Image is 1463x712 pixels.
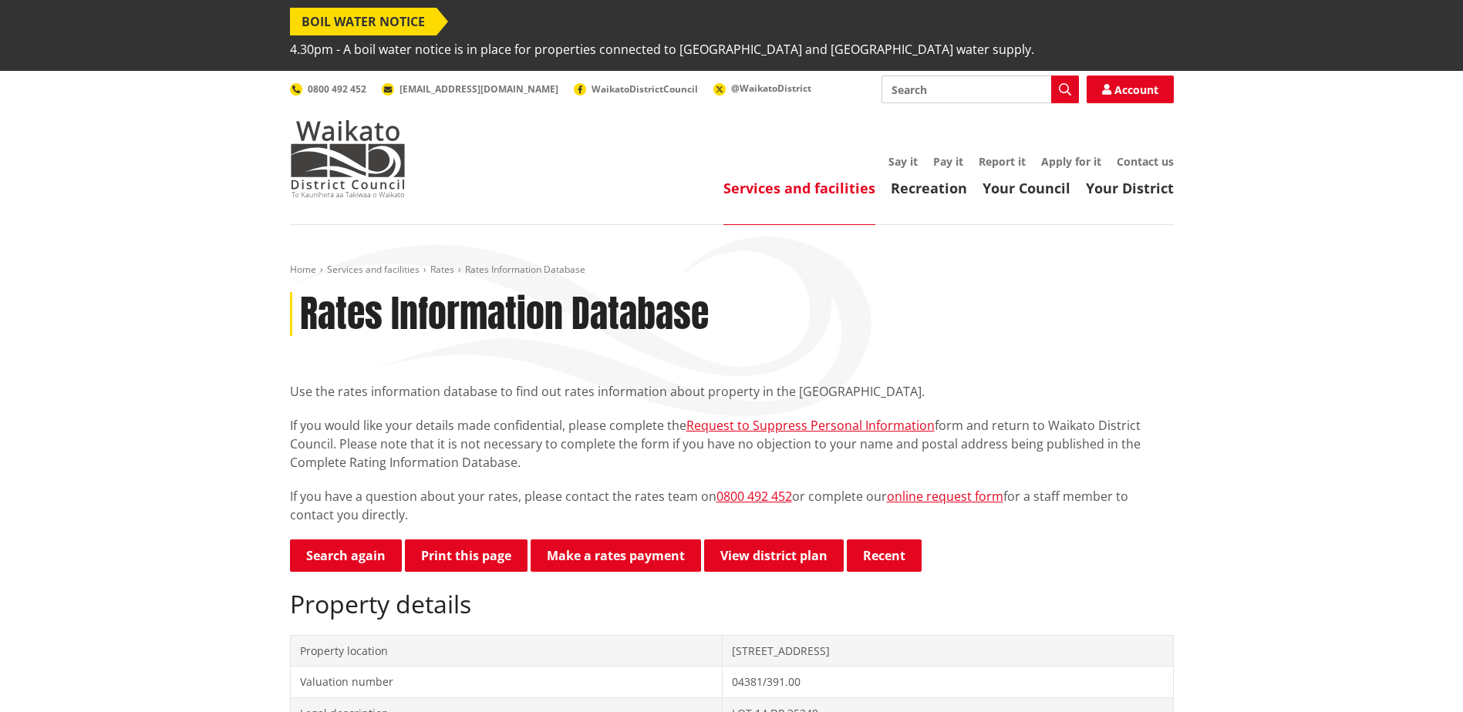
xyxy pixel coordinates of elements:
[574,82,698,96] a: WaikatoDistrictCouncil
[979,154,1026,169] a: Report it
[704,539,844,572] a: View district plan
[290,8,437,35] span: BOIL WATER NOTICE
[399,82,558,96] span: [EMAIL_ADDRESS][DOMAIN_NAME]
[1041,154,1101,169] a: Apply for it
[290,416,1174,472] p: If you would like your details made confidential, please complete the form and return to Waikato ...
[290,382,1174,401] p: Use the rates information database to find out rates information about property in the [GEOGRAPHI...
[882,76,1079,103] input: Search input
[1117,154,1174,169] a: Contact us
[405,539,528,572] button: Print this page
[1087,76,1174,103] a: Account
[430,263,454,276] a: Rates
[382,82,558,96] a: [EMAIL_ADDRESS][DOMAIN_NAME]
[290,589,1174,619] h2: Property details
[983,179,1070,197] a: Your Council
[686,417,935,434] a: Request to Suppress Personal Information
[290,635,723,667] td: Property location
[723,667,1173,698] td: 04381/391.00
[290,539,402,572] a: Search again
[308,82,366,96] span: 0800 492 452
[290,264,1174,277] nav: breadcrumb
[290,263,316,276] a: Home
[887,488,1003,505] a: online request form
[716,488,792,505] a: 0800 492 452
[300,292,709,337] h1: Rates Information Database
[1086,179,1174,197] a: Your District
[713,82,811,95] a: @WaikatoDistrict
[290,120,406,197] img: Waikato District Council - Te Kaunihera aa Takiwaa o Waikato
[731,82,811,95] span: @WaikatoDistrict
[465,263,585,276] span: Rates Information Database
[290,82,366,96] a: 0800 492 452
[888,154,918,169] a: Say it
[592,82,698,96] span: WaikatoDistrictCouncil
[290,667,723,698] td: Valuation number
[891,179,967,197] a: Recreation
[933,154,963,169] a: Pay it
[723,179,875,197] a: Services and facilities
[723,635,1173,667] td: [STREET_ADDRESS]
[847,539,922,572] button: Recent
[290,487,1174,524] p: If you have a question about your rates, please contact the rates team on or complete our for a s...
[327,263,420,276] a: Services and facilities
[290,35,1034,63] span: 4.30pm - A boil water notice is in place for properties connected to [GEOGRAPHIC_DATA] and [GEOGR...
[531,539,701,572] a: Make a rates payment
